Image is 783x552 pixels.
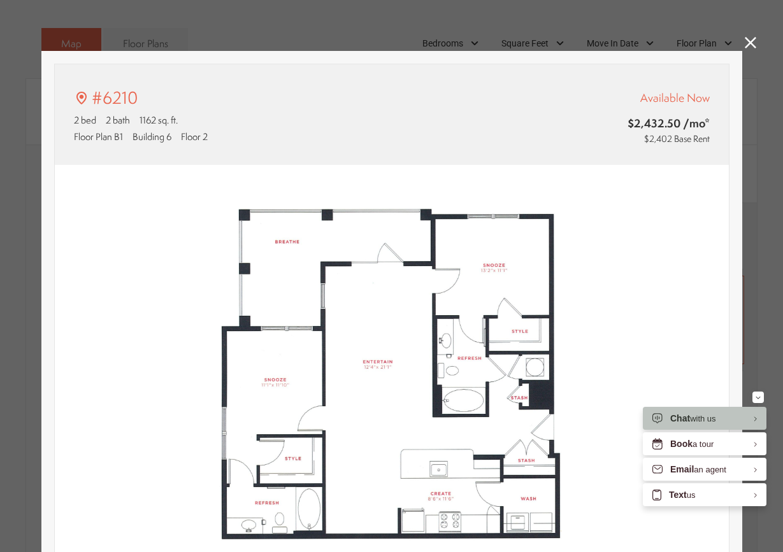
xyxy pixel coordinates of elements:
[140,113,178,127] span: 1162 sq. ft.
[74,130,123,143] span: Floor Plan B1
[181,130,208,143] span: Floor 2
[552,115,710,131] span: $2,432.50 /mo*
[644,132,710,145] span: $2,402 Base Rent
[74,113,96,127] span: 2 bed
[133,130,171,143] span: Building 6
[640,90,710,106] span: Available Now
[106,113,130,127] span: 2 bath
[92,86,138,110] p: #6210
